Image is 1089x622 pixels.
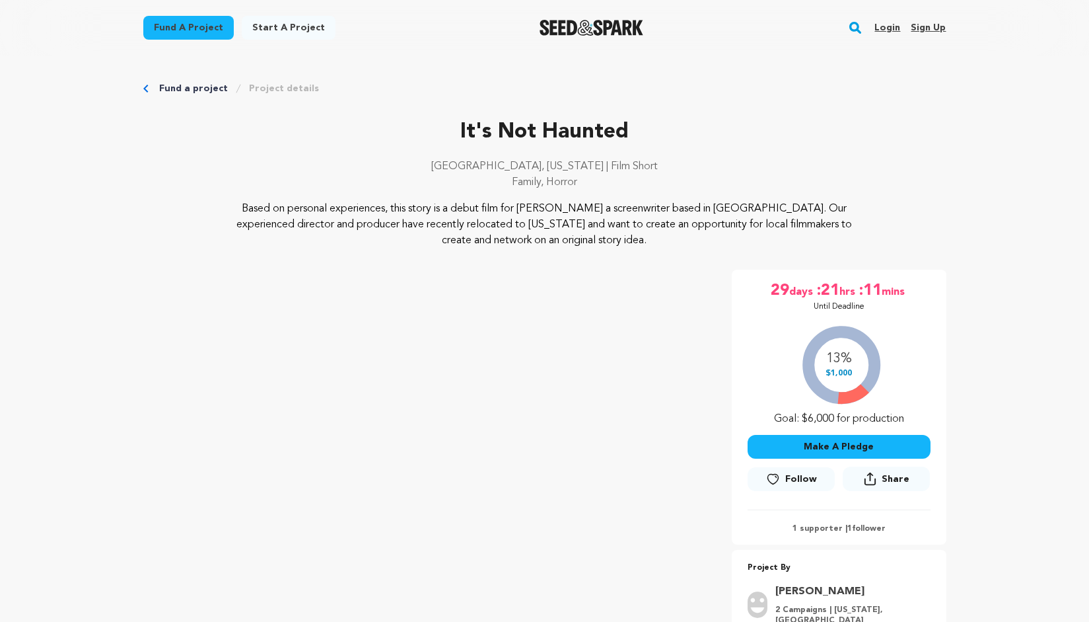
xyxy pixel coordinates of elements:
span: Share [882,473,909,486]
a: Fund a project [143,16,234,40]
button: Share [843,467,930,491]
a: Sign up [911,17,946,38]
a: Start a project [242,16,335,40]
span: :21 [816,280,839,301]
span: 1 [847,525,852,533]
a: Project details [249,82,319,95]
span: 29 [771,280,789,301]
img: user.png [748,592,767,618]
p: [GEOGRAPHIC_DATA], [US_STATE] | Film Short [143,159,946,175]
span: Follow [785,473,817,486]
p: Based on personal experiences, this story is a debut film for [PERSON_NAME] a screenwriter based ... [223,201,866,249]
span: Share [843,467,930,496]
span: :11 [858,280,882,301]
a: Login [874,17,900,38]
span: mins [882,280,907,301]
div: Breadcrumb [143,82,946,95]
p: Project By [748,561,931,576]
p: Family, Horror [143,175,946,190]
a: Fund a project [159,82,228,95]
p: Until Deadline [814,301,864,312]
p: 1 supporter | follower [748,524,931,534]
span: hrs [839,280,858,301]
a: Seed&Spark Homepage [540,20,643,36]
p: It's Not Haunted [143,116,946,148]
a: Follow [748,467,835,491]
img: Seed&Spark Logo Dark Mode [540,20,643,36]
span: days [789,280,816,301]
button: Make A Pledge [748,435,931,459]
a: Goto Hadley Holyoak profile [775,584,923,600]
